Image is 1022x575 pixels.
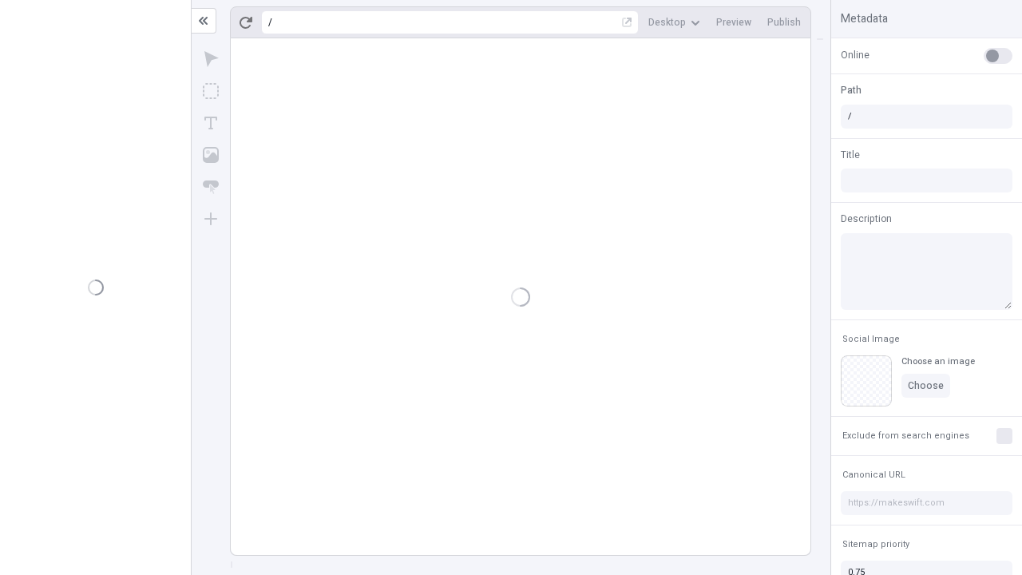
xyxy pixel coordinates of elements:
button: Publish [761,10,807,34]
span: Publish [767,16,801,29]
span: Preview [716,16,751,29]
div: / [268,16,272,29]
button: Choose [901,374,950,398]
span: Path [841,83,862,97]
span: Social Image [842,333,900,345]
button: Desktop [642,10,707,34]
span: Exclude from search engines [842,430,969,442]
span: Title [841,148,860,162]
span: Canonical URL [842,469,905,481]
input: https://makeswift.com [841,491,1012,515]
button: Exclude from search engines [839,426,972,446]
button: Social Image [839,330,903,349]
span: Sitemap priority [842,538,909,550]
button: Text [196,109,225,137]
span: Choose [908,379,944,392]
button: Preview [710,10,758,34]
span: Online [841,48,869,62]
button: Image [196,141,225,169]
button: Sitemap priority [839,535,913,554]
div: Choose an image [901,355,975,367]
button: Box [196,77,225,105]
button: Canonical URL [839,466,909,485]
span: Desktop [648,16,686,29]
button: Button [196,172,225,201]
span: Description [841,212,892,226]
